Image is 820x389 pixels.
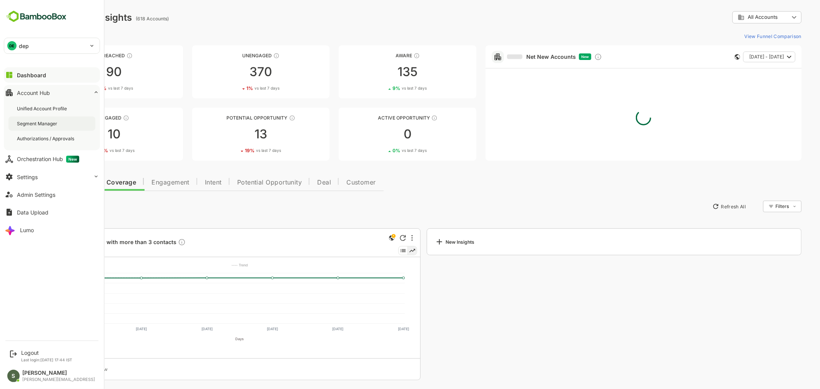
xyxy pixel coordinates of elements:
[312,66,449,78] div: 135
[319,180,349,186] span: Customer
[4,222,100,238] button: Lumo
[262,115,268,121] div: These accounts are MQAs and can be passed on to Inside Sales
[22,370,95,376] div: [PERSON_NAME]
[708,54,713,60] div: This card does not support filter and segments
[714,30,775,42] button: View Funnel Comparison
[554,55,562,59] span: New
[165,128,303,140] div: 13
[17,120,59,127] div: Segment Manager
[165,45,303,98] a: UnengagedThese accounts have not shown enough engagement and need nurturing3701%vs last 7 days
[43,327,55,331] text: [DATE]
[312,53,449,58] div: Aware
[165,115,303,121] div: Potential Opportunity
[19,42,29,50] p: dep
[17,191,55,198] div: Admin Settings
[81,85,106,91] span: vs last 7 days
[26,286,30,311] text: No of accounts
[208,337,217,341] text: Days
[109,16,144,22] ag: (618 Accounts)
[18,53,156,58] div: Unreached
[210,180,275,186] span: Potential Opportunity
[408,237,448,246] div: New Insights
[4,204,100,220] button: Data Upload
[748,203,762,209] div: Filters
[7,370,20,382] div: S
[312,45,449,98] a: AwareThese accounts have just entered the buying cycle and need further nurturing1359%vs last 7 days
[240,327,251,331] text: [DATE]
[165,108,303,161] a: Potential OpportunityThese accounts are MQAs and can be passed on to Inside Sales1319%vs last 7 days
[366,148,400,153] div: 0 %
[722,52,757,62] span: [DATE] - [DATE]
[40,321,42,325] text: 0
[7,41,17,50] div: DE
[17,90,50,96] div: Account Hub
[175,327,186,331] text: [DATE]
[384,235,386,241] div: More
[360,233,369,244] div: This is a global insight. Segment selection is not applicable for this view
[4,67,100,83] button: Dashboard
[100,53,106,59] div: These accounts have not been engaged with for a defined time period
[17,156,79,163] div: Orchestration Hub
[96,115,102,121] div: These accounts are warm, further nurturing would qualify them to MQAs
[400,228,775,255] a: New Insights
[312,128,449,140] div: 0
[229,148,254,153] span: vs last 7 days
[748,199,775,213] div: Filters
[220,85,253,91] div: 1 %
[66,156,79,163] span: New
[716,52,768,62] button: [DATE] - [DATE]
[18,108,156,161] a: EngagedThese accounts are warm, further nurturing would qualify them to MQAs1023%vs last 7 days
[21,349,72,356] div: Logout
[17,135,76,142] div: Authorizations / Approvals
[18,128,156,140] div: 10
[228,85,253,91] span: vs last 7 days
[17,209,48,216] div: Data Upload
[22,377,95,382] div: [PERSON_NAME][EMAIL_ADDRESS]
[18,12,105,23] div: Dashboard Insights
[375,85,400,91] span: vs last 7 days
[371,327,382,331] text: [DATE]
[373,235,379,241] div: Refresh
[246,53,253,59] div: These accounts have not shown enough engagement and need nurturing
[4,85,100,100] button: Account Hub
[312,115,449,121] div: Active Opportunity
[35,281,42,285] text: 400
[165,53,303,58] div: Unengaged
[42,366,81,372] div: Last Updated Now
[17,72,46,78] div: Dashboard
[18,45,156,98] a: UnreachedThese accounts have not been engaged with for a defined time period902%vs last 7 days
[4,38,100,53] div: DEdep
[711,14,762,21] div: All Accounts
[4,169,100,185] button: Settings
[71,148,108,153] div: 23 %
[21,357,72,362] p: Last login: [DATE] 17:44 IST
[83,148,108,153] span: vs last 7 days
[366,85,400,91] div: 9 %
[480,53,549,60] a: Net New Accounts
[18,66,156,78] div: 90
[109,327,120,331] text: [DATE]
[4,151,100,167] button: Orchestration HubNew
[36,311,42,315] text: 100
[35,271,42,275] text: 500
[17,105,68,112] div: Unified Account Profile
[18,199,75,213] button: New Insights
[35,301,42,305] text: 200
[18,115,156,121] div: Engaged
[682,200,722,213] button: Refresh All
[125,180,163,186] span: Engagement
[17,174,38,180] div: Settings
[705,10,775,25] div: All Accounts
[20,227,34,233] div: Lumo
[375,148,400,153] span: vs last 7 days
[35,291,42,295] text: 300
[41,238,159,247] span: 453 Accounts with more than 3 contacts
[218,148,254,153] div: 19 %
[4,9,69,24] img: BambooboxFullLogoMark.5f36c76dfaba33ec1ec1367b70bb1252.svg
[205,263,221,267] text: ---- Trend
[41,238,162,247] a: 453 Accounts with more than 3 contactsDescription not present
[72,85,106,91] div: 2 %
[165,66,303,78] div: 370
[178,180,195,186] span: Intent
[567,53,575,61] div: Discover new ICP-fit accounts showing engagement — via intent surges, anonymous website visits, L...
